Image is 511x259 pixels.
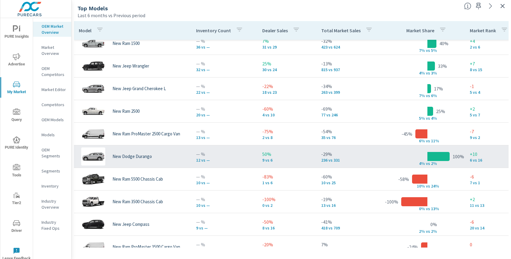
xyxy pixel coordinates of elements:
div: Industry Fixed Ops [33,218,71,233]
p: 2% v [412,229,428,234]
p: 423 vs 624 [321,45,385,49]
p: s 24% [428,183,442,189]
p: -13% [321,60,385,67]
span: Tools [2,164,31,179]
p: -29% [321,150,385,158]
p: Market Share [406,27,434,33]
p: Competitors [42,102,66,108]
img: glamour [81,170,105,188]
p: Models [42,132,66,138]
p: 22 vs — [196,90,253,95]
span: My Market [2,81,31,96]
p: 17% [434,85,443,92]
span: Find the biggest opportunities within your model lineup nationwide. [Source: Market registration ... [464,2,471,10]
p: -75% [262,128,312,135]
p: 0% [430,221,437,228]
div: OEM Competitors [33,64,71,79]
div: Inventory [33,182,71,191]
p: 9 vs 6 [262,158,312,163]
p: 7% v [412,93,428,98]
p: 0 vs 2 [262,203,312,208]
img: glamour [81,57,105,75]
p: s 3% [428,70,442,76]
p: New Jeep Grand Cherokee L [112,86,166,91]
span: Advertise [2,53,31,68]
p: 25% [262,60,312,67]
p: 12 vs — [196,158,253,163]
p: 35 vs 76 [321,135,385,140]
p: -41% [321,218,385,226]
p: New Ram ProMaster 3500 Cargo Van [112,244,180,250]
p: New Ram 3500 Chassis Cab [112,199,163,204]
p: -22% [262,83,312,90]
p: s 2% [428,161,442,166]
p: 10 vs — [196,180,253,185]
p: New Jeep Wrangler [112,63,149,69]
p: 100% [453,153,464,160]
p: -32% [321,37,385,45]
p: — % [196,105,253,112]
p: 418 vs 709 [321,226,385,230]
p: — % [196,173,253,180]
p: Total Market Sales [321,27,361,33]
p: -60% [321,173,385,180]
p: Market Editor [42,87,66,93]
p: 263 vs 399 [321,90,385,95]
img: glamour [81,125,105,143]
div: Market Editor [33,85,71,94]
p: OEM Models [42,117,66,123]
div: Competitors [33,100,71,109]
p: -50% [262,218,312,226]
p: 6% v [412,138,428,144]
span: PURE Insights [2,25,31,40]
p: New Ram ProMaster 2500 Cargo Van [112,131,180,137]
p: 18 vs 23 [262,90,312,95]
img: glamour [81,147,105,166]
p: New Ram 5500 Chassis Cab [112,176,163,182]
p: 40% [439,40,448,47]
p: -100% [385,198,398,205]
p: OEM Competitors [42,65,66,77]
p: Last 6 months vs Previous period [78,12,145,19]
h5: Top Models [78,5,108,11]
p: OEM Segments [42,147,66,159]
p: New Ram 2500 [112,109,140,114]
p: 13 vs 16 [321,203,385,208]
p: 50% [262,150,312,158]
p: Inventory Count [196,27,231,33]
span: Query [2,109,31,123]
p: 815 vs 937 [321,67,385,72]
p: s 2% [428,229,442,234]
p: 7% [262,37,312,45]
img: glamour [81,34,105,52]
p: — % [196,196,253,203]
p: 10 vs 25 [321,180,385,185]
p: 7% [321,241,385,248]
p: — % [196,60,253,67]
img: glamour [81,80,105,98]
p: 236 vs 331 [321,158,385,163]
p: Segments [42,168,66,174]
p: -58% [398,175,409,183]
p: 4% v [412,161,428,166]
p: 30 vs 24 [262,67,312,72]
p: Industry Overview [42,198,66,210]
p: 36 vs — [196,45,253,49]
p: 7% v [412,48,428,53]
div: Industry Overview [33,197,71,212]
p: — % [196,128,253,135]
p: 10% v [412,183,428,189]
p: Model [79,27,91,33]
p: s 6% [428,93,442,98]
p: 77 vs 246 [321,112,385,117]
p: -54% [321,128,385,135]
p: 32 vs — [196,67,253,72]
p: — % [196,37,253,45]
p: s 5% [428,48,442,53]
div: Segments [33,166,71,175]
p: — % [196,241,253,248]
p: 4% v [412,70,428,76]
p: s 11% [428,138,442,144]
p: -45% [402,130,412,137]
p: 8 vs 16 [262,226,312,230]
